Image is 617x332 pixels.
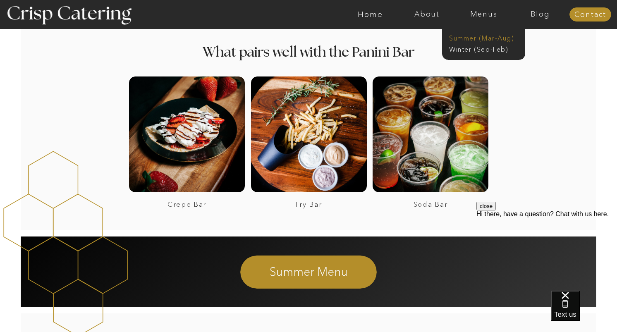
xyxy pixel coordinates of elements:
[342,10,399,19] a: Home
[155,45,462,62] h2: What pairs well with the Panini Bar
[252,201,365,208] a: Fry Bar
[551,291,617,332] iframe: podium webchat widget bubble
[449,45,517,53] a: Winter (Sep-Feb)
[196,264,421,279] a: Summer Menu
[569,11,611,19] a: Contact
[374,201,487,208] a: Soda Bar
[449,33,523,41] a: Summer (Mar-Aug)
[131,201,243,208] a: Crepe Bar
[512,10,569,19] a: Blog
[399,10,455,19] a: About
[476,202,617,301] iframe: podium webchat widget prompt
[455,10,512,19] a: Menus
